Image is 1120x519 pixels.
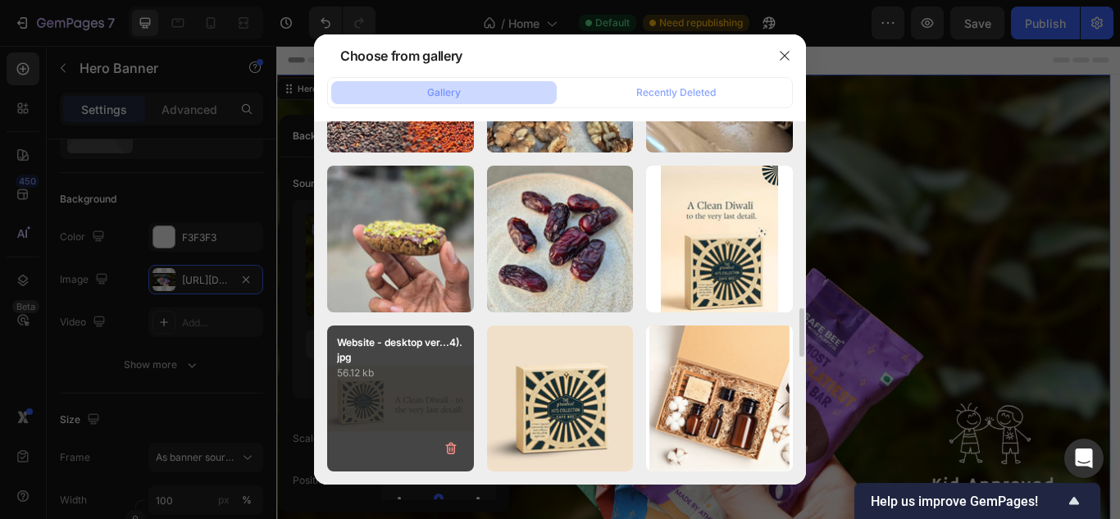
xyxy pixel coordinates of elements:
button: Gallery [331,81,557,104]
p: 56.12 kb [337,365,464,381]
img: image [487,166,634,312]
button: Recently Deleted [563,81,789,104]
p: Website - desktop ver...4).jpg [337,335,464,365]
div: Gallery [427,85,461,100]
div: Open Intercom Messenger [1064,439,1104,478]
span: Help us improve GemPages! [871,494,1064,509]
div: Choose from gallery [340,46,462,66]
img: image [649,326,790,472]
div: Hero Banner [20,43,86,57]
p: Shop Cacao Bars [417,458,555,482]
img: image [327,166,474,312]
button: Carousel Next Arrow [945,294,971,320]
button: Show survey - Help us improve GemPages! [871,491,1084,511]
img: image [661,166,778,312]
div: Recently Deleted [636,85,716,100]
img: image [487,326,634,472]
